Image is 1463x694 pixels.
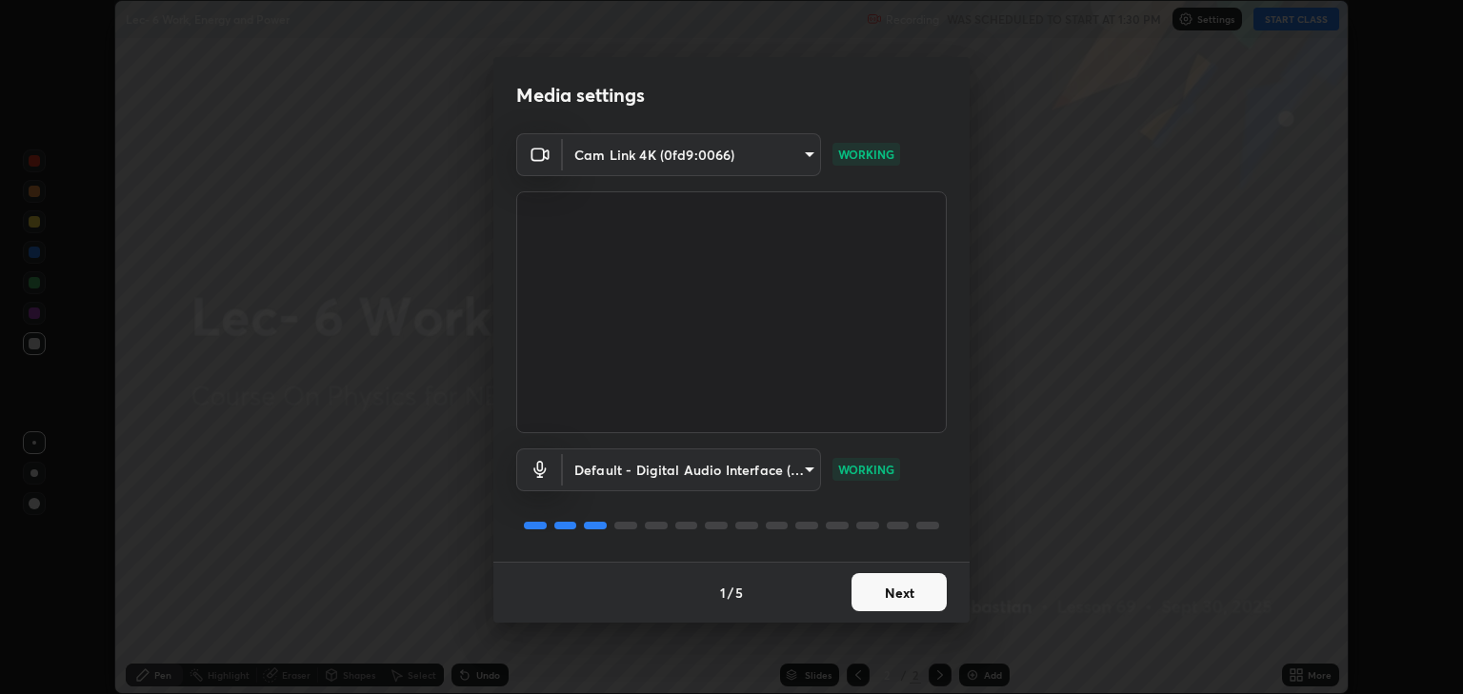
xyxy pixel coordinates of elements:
div: Cam Link 4K (0fd9:0066) [563,133,821,176]
h2: Media settings [516,83,645,108]
h4: / [728,583,733,603]
div: Cam Link 4K (0fd9:0066) [563,448,821,491]
p: WORKING [838,146,894,163]
p: WORKING [838,461,894,478]
h4: 1 [720,583,726,603]
button: Next [852,573,947,611]
h4: 5 [735,583,743,603]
